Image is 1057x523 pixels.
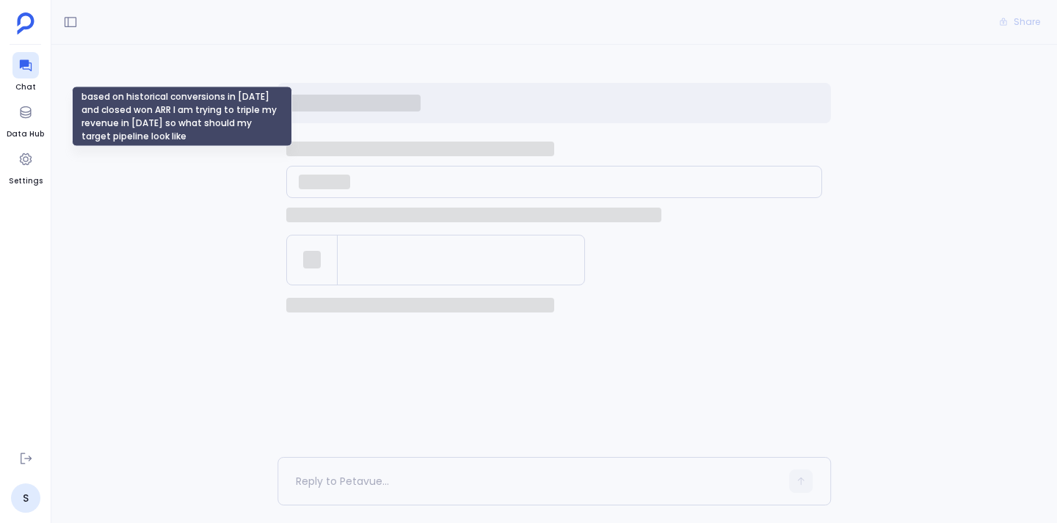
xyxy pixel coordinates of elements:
[11,483,40,513] a: S
[7,99,44,140] a: Data Hub
[7,128,44,140] span: Data Hub
[9,146,43,187] a: Settings
[9,175,43,187] span: Settings
[72,87,292,147] div: based on historical conversions in [DATE] and closed won ARR I am trying to triple my revenue in ...
[12,52,39,93] a: Chat
[12,81,39,93] span: Chat
[17,12,34,34] img: petavue logo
